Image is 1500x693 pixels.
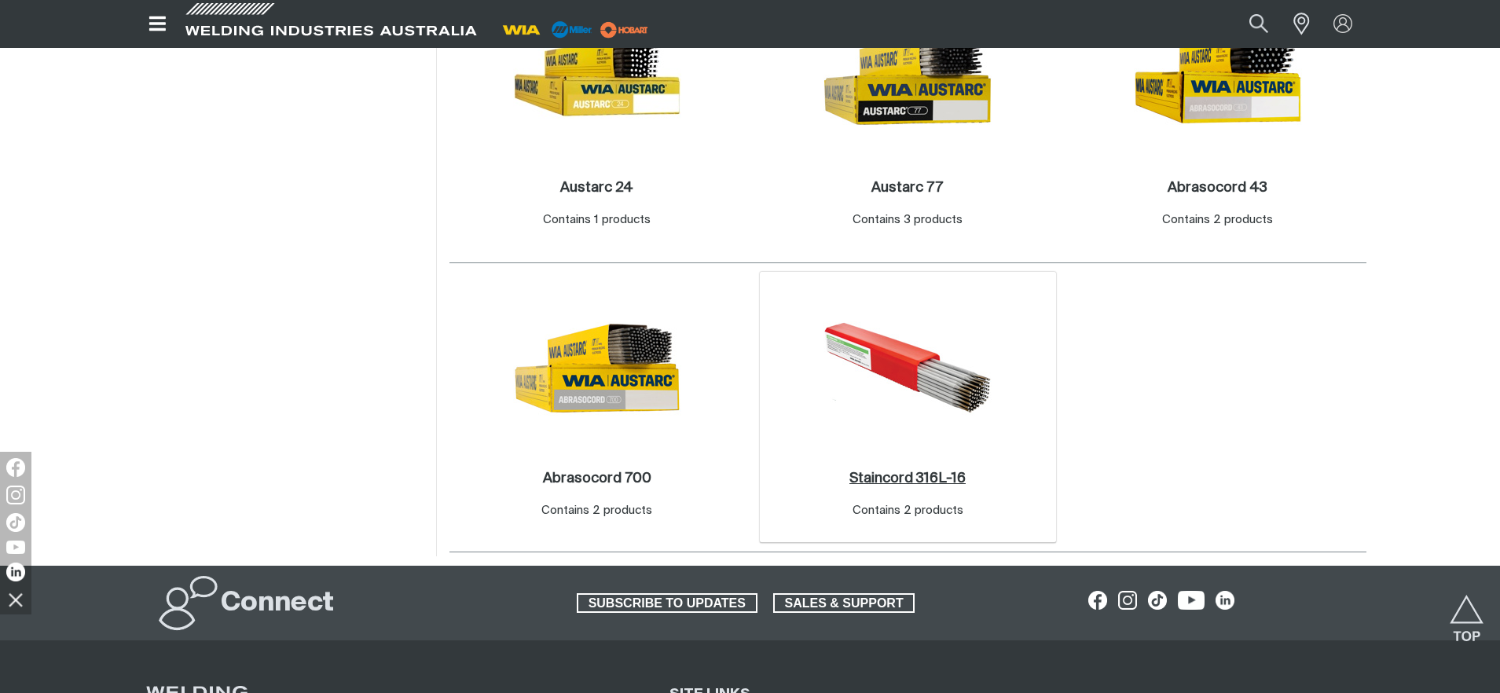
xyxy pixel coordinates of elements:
[853,211,963,229] div: Contains 3 products
[543,471,651,486] h2: Abrasocord 700
[543,211,651,229] div: Contains 1 products
[543,470,651,488] a: Abrasocord 700
[823,284,992,452] img: Staincord 316L-16
[1449,595,1484,630] button: Scroll to top
[853,502,963,520] div: Contains 2 products
[773,593,915,614] a: SALES & SUPPORT
[541,502,652,520] div: Contains 2 products
[560,179,633,197] a: Austarc 24
[596,24,653,35] a: miller
[221,586,334,621] h2: Connect
[6,486,25,504] img: Instagram
[849,470,966,488] a: Staincord 316L-16
[560,181,633,195] h2: Austarc 24
[6,541,25,554] img: YouTube
[1168,181,1267,195] h2: Abrasocord 43
[577,593,757,614] a: SUBSCRIBE TO UPDATES
[1232,6,1285,42] button: Search products
[6,563,25,581] img: LinkedIn
[871,179,943,197] a: Austarc 77
[1212,6,1285,42] input: Product name or item number...
[775,593,914,614] span: SALES & SUPPORT
[6,513,25,532] img: TikTok
[578,593,756,614] span: SUBSCRIBE TO UPDATES
[2,586,29,613] img: hide socials
[596,18,653,42] img: miller
[871,181,943,195] h2: Austarc 77
[1168,179,1267,197] a: Abrasocord 43
[849,471,966,486] h2: Staincord 316L-16
[1162,211,1273,229] div: Contains 2 products
[513,284,681,452] img: Abrasocord 700
[6,458,25,477] img: Facebook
